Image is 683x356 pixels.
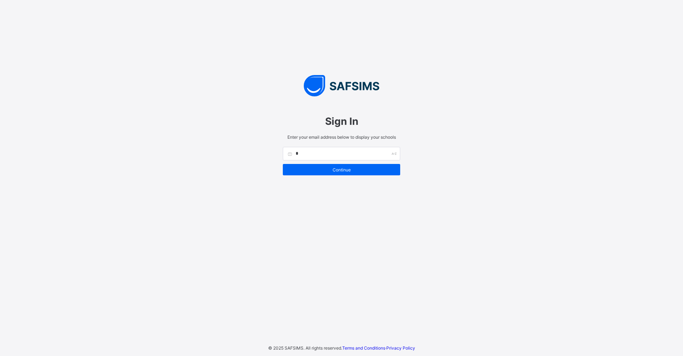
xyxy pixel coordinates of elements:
span: Enter your email address below to display your schools [283,134,400,140]
img: SAFSIMS Logo [276,75,407,96]
span: Sign In [283,115,400,127]
span: © 2025 SAFSIMS. All rights reserved. [268,345,342,351]
span: Continue [288,167,395,172]
a: Privacy Policy [386,345,415,351]
a: Terms and Conditions [342,345,385,351]
span: · [342,345,415,351]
